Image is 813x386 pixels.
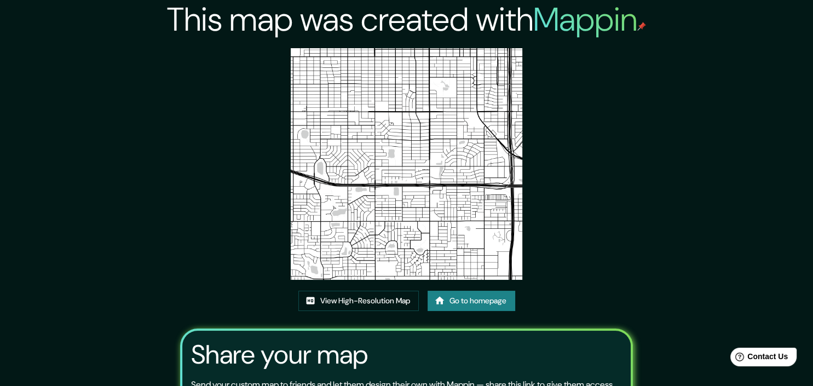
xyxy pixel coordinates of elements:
[298,291,419,311] a: View High-Resolution Map
[291,48,522,280] img: created-map
[191,339,368,370] h3: Share your map
[716,343,801,374] iframe: Help widget launcher
[428,291,515,311] a: Go to homepage
[637,22,646,31] img: mappin-pin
